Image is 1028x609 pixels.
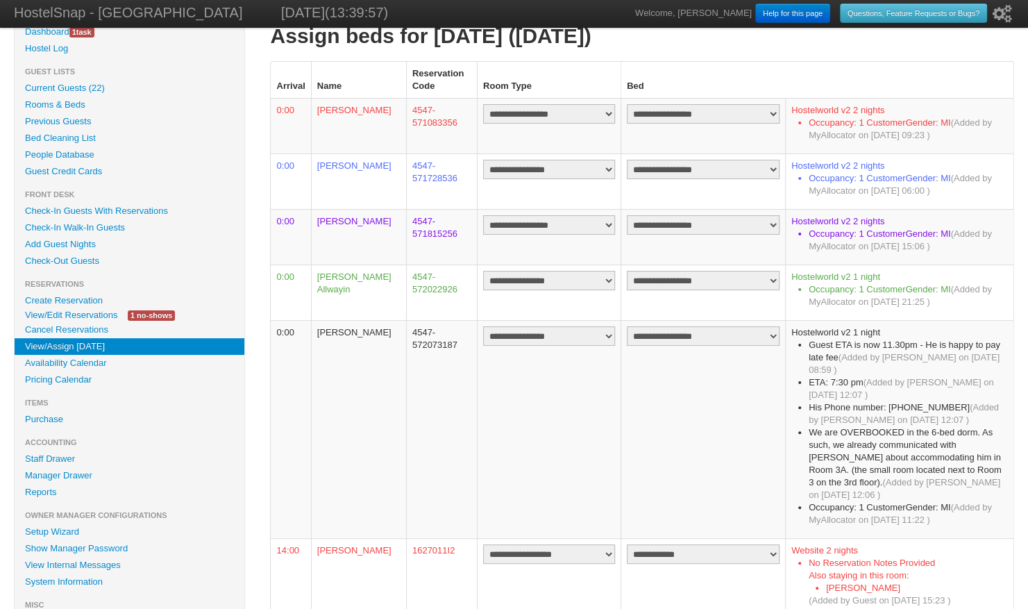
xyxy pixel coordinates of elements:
a: 1 no-shows [117,308,185,322]
li: Items [15,394,244,411]
li: Guest ETA is now 11.30pm - He is happy to pay late fee [809,339,1008,376]
a: Purchase [15,411,244,428]
a: Check-In Guests With Reservations [15,203,244,219]
li: Occupancy: 1 CustomerGender: MI [809,172,1008,197]
td: 0:00 [270,209,310,265]
a: Questions, Feature Requests or Bugs? [840,3,987,23]
td: [PERSON_NAME] [311,209,406,265]
td: 0:00 [270,153,310,209]
span: (Added by MyAllocator on [DATE] 21:25 ) [809,284,992,307]
td: 0:00 [270,320,310,538]
a: Bed Cleaning List [15,130,244,147]
td: 0:00 [270,265,310,320]
td: [PERSON_NAME] [311,153,406,209]
a: Setup Wizard [15,524,244,540]
span: task [69,27,94,37]
th: Arrival [270,62,310,98]
span: (Added by MyAllocator on [DATE] 11:22 ) [809,502,992,525]
span: 1 [72,28,76,36]
td: Hostelworld v2 2 nights [785,209,1013,265]
a: Show Manager Password [15,540,244,557]
li: Front Desk [15,186,244,203]
span: (Added by [PERSON_NAME] on [DATE] 08:59 ) [809,352,1000,375]
td: Hostelworld v2 2 nights [785,98,1013,153]
a: Dashboard1task [15,24,244,40]
a: Previous Guests [15,113,244,130]
td: 0:00 [270,98,310,153]
i: Setup Wizard [993,5,1012,23]
span: (Added by MyAllocator on [DATE] 15:06 ) [809,228,992,251]
a: People Database [15,147,244,163]
td: 4547-571083356 [406,98,477,153]
span: (Added by [PERSON_NAME] on [DATE] 12:06 ) [809,477,1000,500]
a: Manager Drawer [15,467,244,484]
li: No Reservation Notes Provided Also staying in this room: [809,557,1008,607]
a: Staff Drawer [15,451,244,467]
a: Help for this page [755,3,830,23]
li: Accounting [15,434,244,451]
td: 4547-572073187 [406,320,477,538]
td: Hostelworld v2 2 nights [785,153,1013,209]
li: Occupancy: 1 CustomerGender: MI [809,228,1008,253]
a: Reports [15,484,244,501]
li: Occupancy: 1 CustomerGender: MI [809,283,1008,308]
th: Bed [621,62,785,98]
a: Cancel Reservations [15,322,244,338]
a: Guest Credit Cards [15,163,244,180]
a: View/Assign [DATE] [15,338,244,355]
li: We are OVERBOOKED in the 6-bed dorm. As such, we already communicated with [PERSON_NAME] about ac... [809,426,1008,501]
td: [PERSON_NAME] Allwayin [311,265,406,320]
li: Owner Manager Configurations [15,507,244,524]
a: View/Edit Reservations [15,308,128,322]
span: (Added by Guest on [DATE] 15:23 ) [809,595,950,606]
li: Occupancy: 1 CustomerGender: MI [809,117,1008,142]
a: View Internal Messages [15,557,244,574]
th: Reservation Code [406,62,477,98]
span: (13:39:57) [325,5,388,20]
a: System Information [15,574,244,590]
td: [PERSON_NAME] [311,98,406,153]
li: Reservations [15,276,244,292]
td: 4547-571815256 [406,209,477,265]
td: 4547-571728536 [406,153,477,209]
th: Name [311,62,406,98]
h1: Assign beds for [DATE] ([DATE]) [270,24,1014,49]
a: Add Guest Nights [15,236,244,253]
td: Hostelworld v2 1 night [785,320,1013,538]
span: (Added by MyAllocator on [DATE] 09:23 ) [809,117,992,140]
li: Guest Lists [15,63,244,80]
span: 1 no-shows [128,310,175,321]
li: [PERSON_NAME] [826,582,1008,594]
a: Rooms & Beds [15,97,244,113]
li: Occupancy: 1 CustomerGender: MI [809,501,1008,526]
a: Check-Out Guests [15,253,244,269]
a: Create Reservation [15,292,244,309]
li: ETA: 7:30 pm [809,376,1008,401]
span: (Added by MyAllocator on [DATE] 06:00 ) [809,173,992,196]
span: (Added by [PERSON_NAME] on [DATE] 12:07 ) [809,377,993,400]
a: Hostel Log [15,40,244,57]
a: Check-In Walk-In Guests [15,219,244,236]
td: 4547-572022926 [406,265,477,320]
a: Pricing Calendar [15,372,244,388]
td: [PERSON_NAME] [311,320,406,538]
li: His Phone number: [PHONE_NUMBER] [809,401,1008,426]
td: Hostelworld v2 1 night [785,265,1013,320]
a: Current Guests (22) [15,80,244,97]
th: Room Type [477,62,621,98]
a: Availability Calendar [15,355,244,372]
